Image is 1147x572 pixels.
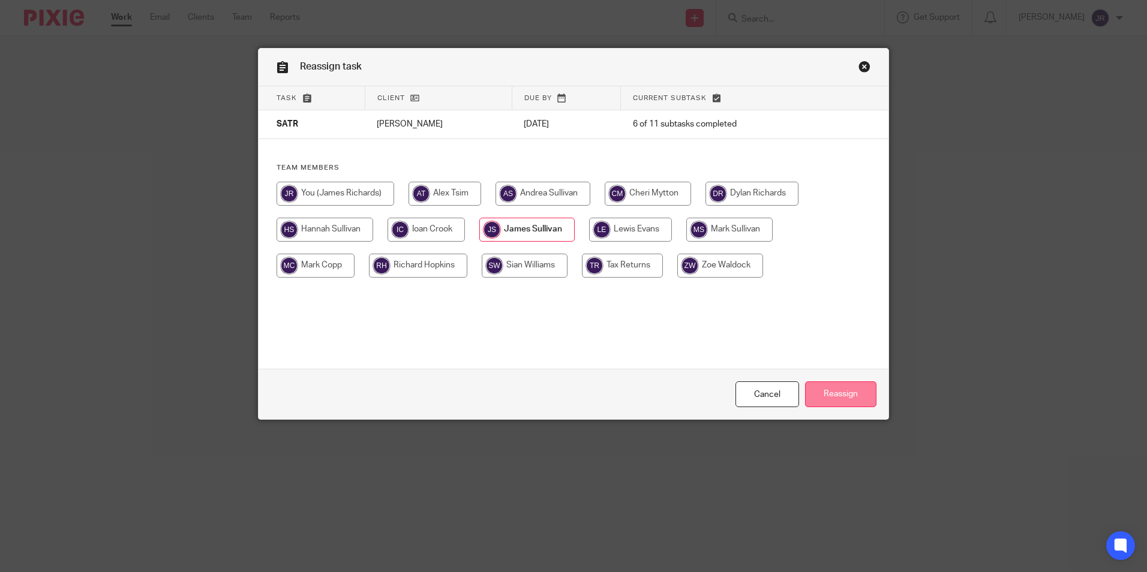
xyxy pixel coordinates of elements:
span: Reassign task [300,62,362,71]
a: Close this dialog window [858,61,870,77]
span: Due by [524,95,552,101]
p: [DATE] [524,118,608,130]
td: 6 of 11 subtasks completed [621,110,830,139]
a: Close this dialog window [735,381,799,407]
p: [PERSON_NAME] [377,118,500,130]
span: SATR [277,121,298,129]
span: Task [277,95,297,101]
h4: Team members [277,163,870,173]
span: Client [377,95,405,101]
span: Current subtask [633,95,707,101]
input: Reassign [805,381,876,407]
